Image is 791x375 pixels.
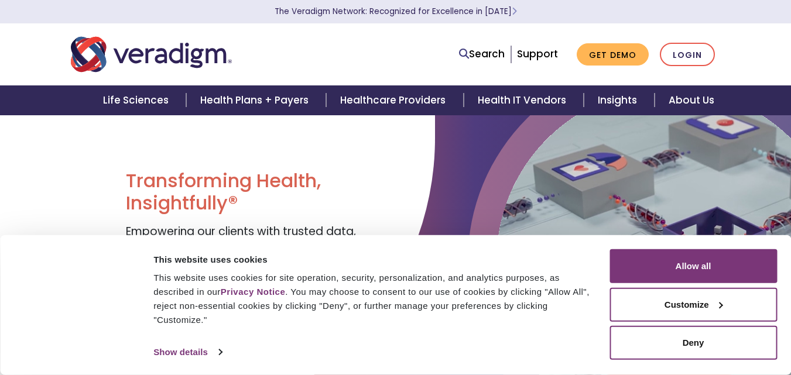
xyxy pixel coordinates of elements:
[464,85,584,115] a: Health IT Vendors
[153,252,596,266] div: This website uses cookies
[609,249,777,283] button: Allow all
[89,85,186,115] a: Life Sciences
[275,6,517,17] a: The Veradigm Network: Recognized for Excellence in [DATE]Learn More
[153,343,221,361] a: Show details
[153,271,596,327] div: This website uses cookies for site operation, security, personalization, and analytics purposes, ...
[126,223,383,290] span: Empowering our clients with trusted data, insights, and solutions to help reduce costs and improv...
[221,287,285,297] a: Privacy Notice
[660,43,715,67] a: Login
[609,287,777,321] button: Customize
[459,46,505,62] a: Search
[326,85,463,115] a: Healthcare Providers
[577,43,649,66] a: Get Demo
[517,47,558,61] a: Support
[126,170,386,215] h1: Transforming Health, Insightfully®
[655,85,728,115] a: About Us
[186,85,326,115] a: Health Plans + Payers
[512,6,517,17] span: Learn More
[584,85,655,115] a: Insights
[609,326,777,360] button: Deny
[71,35,232,74] img: Veradigm logo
